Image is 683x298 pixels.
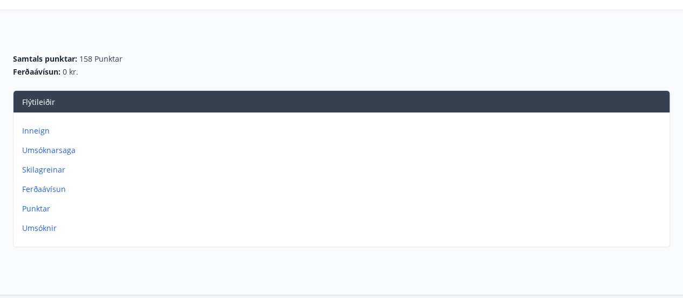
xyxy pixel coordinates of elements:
span: 0 kr. [63,67,78,77]
span: Flýtileiðir [22,97,55,107]
span: Samtals punktar : [13,54,77,64]
p: Umsóknarsaga [22,145,665,156]
p: Punktar [22,203,665,214]
p: Skilagreinar [22,164,665,175]
p: Inneign [22,125,665,136]
p: Ferðaávísun [22,184,665,195]
span: 158 Punktar [79,54,123,64]
span: Ferðaávísun : [13,67,60,77]
p: Umsóknir [22,223,665,234]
